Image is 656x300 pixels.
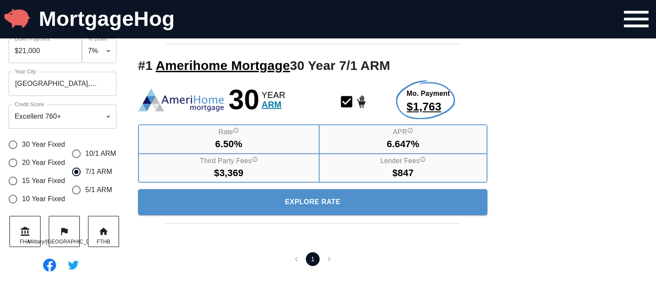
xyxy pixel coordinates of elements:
[138,88,224,112] img: See more rates from Amerihome Mortgage!
[407,89,450,99] span: Mo. Payment
[262,100,286,109] span: ARM
[22,194,65,204] span: 10 Year Fixed
[288,239,337,279] nav: pagination navigation
[9,129,121,215] div: gender
[214,166,243,180] span: $3,369
[339,94,354,109] svg: Conventional Mortgage
[380,156,426,166] label: Lender Fees
[387,137,420,151] span: 6.647%
[39,7,175,30] a: MortgageHog
[138,57,487,75] h2: # 1 30 Year 7/1 ARM
[65,256,82,274] img: Follow @MortgageHog
[306,252,320,266] button: page 1
[85,185,112,195] span: 5/1 ARM
[9,39,82,63] input: Down Payment
[20,238,30,246] span: FHA
[9,104,116,129] div: Excellent 760+
[200,156,258,166] label: Third Party Fees
[156,58,290,73] a: Amerihome Mortgage
[354,94,369,109] svg: Home Purchase
[407,99,450,115] span: $1,763
[262,90,286,100] span: YEAR
[4,5,30,31] img: MortgageHog Logo
[138,189,487,215] a: Explore More About this Rate Product
[392,166,414,180] span: $847
[233,127,239,133] svg: Interest Rate "rate", reflects the cost of borrowing. If the interest rate is 3% and your loan is...
[407,127,413,133] svg: Annual Percentage Rate - The interest rate on the loan if lender fees were averaged into each mon...
[138,88,229,112] a: Amerihome Mortgage Logo
[22,176,65,186] span: 15 Year Fixed
[218,127,239,137] label: Rate
[229,86,260,114] span: 30
[28,238,101,246] span: Military/[GEOGRAPHIC_DATA]
[85,167,112,177] span: 7/1 ARM
[420,156,426,162] svg: Lender fees include all fees paid directly to the lender for funding your mortgage. Lender fees i...
[145,196,480,208] span: Explore Rate
[82,39,116,63] div: 7%
[215,137,242,151] span: 6.50%
[22,139,65,150] span: 30 Year Fixed
[393,127,413,137] label: APR
[252,156,258,162] svg: Third party fees include fees and taxes paid to non lender entities to facilitate the closing of ...
[407,89,450,115] a: Explore More about this rate product
[85,148,116,159] span: 10/1 ARM
[138,189,487,215] button: Explore Rate
[156,58,290,73] span: See more rates from Amerihome Mortgage!
[43,259,56,272] img: Find MortgageHog on Facebook
[97,238,110,246] span: FTHB
[22,158,65,168] span: 20 Year Fixed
